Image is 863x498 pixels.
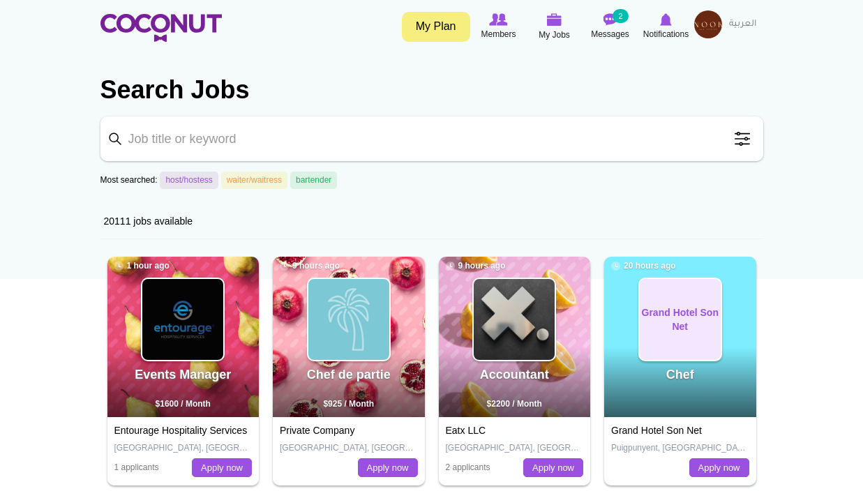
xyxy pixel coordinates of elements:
span: $2200 / Month [487,399,542,409]
span: 1 hour ago [114,260,170,272]
input: Job title or keyword [100,116,763,161]
a: Apply now [358,458,418,478]
span: $925 / Month [323,399,374,409]
span: My Jobs [539,28,570,42]
a: waiter/waitress [221,172,287,189]
span: 2 applicants [446,462,490,472]
span: $1600 / Month [156,399,211,409]
a: host/hostess [160,172,218,189]
a: My Jobs My Jobs [527,10,583,43]
span: Members [481,27,516,41]
img: Messages [603,13,617,26]
img: Browse Members [489,13,507,26]
span: Messages [591,27,629,41]
label: Most searched: [100,174,158,186]
span: 9 hours ago [280,260,340,272]
span: 20 hours ago [611,260,676,272]
a: bartender [290,172,337,189]
img: Home [100,14,222,42]
span: Grand Hotel Son Net [640,305,721,333]
a: العربية [722,10,763,38]
a: Messages Messages 2 [583,10,638,43]
a: Private Company [280,425,354,436]
a: Chef de partie [307,368,391,382]
p: Puigpunyent, [GEOGRAPHIC_DATA] [611,442,749,454]
a: Notifications Notifications [638,10,694,43]
img: My Jobs [547,13,562,26]
a: Eatx LLC [446,425,486,436]
img: Private Company [308,279,389,360]
a: Chef [666,368,694,382]
small: 2 [613,9,628,23]
h2: Search Jobs [100,73,763,107]
a: My Plan [402,12,470,42]
p: [GEOGRAPHIC_DATA], [GEOGRAPHIC_DATA] [446,442,584,454]
a: Apply now [523,458,583,478]
a: Grand Hotel Son Net [611,425,702,436]
p: [GEOGRAPHIC_DATA], [GEOGRAPHIC_DATA] [114,442,253,454]
a: Events Manager [135,368,231,382]
img: Notifications [660,13,672,26]
p: [GEOGRAPHIC_DATA], [GEOGRAPHIC_DATA] [280,442,418,454]
a: Accountant [480,368,549,382]
a: Browse Members Members [471,10,527,43]
a: Apply now [689,458,749,478]
span: 9 hours ago [446,260,506,272]
span: 1 applicants [114,462,159,472]
img: Entourage Hospitality Services [142,279,223,360]
div: 20111 jobs available [100,204,763,239]
a: Apply now [192,458,252,478]
span: Notifications [643,27,689,41]
a: Grand Hotel Son Net [640,279,721,360]
a: Entourage Hospitality Services [114,425,248,436]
